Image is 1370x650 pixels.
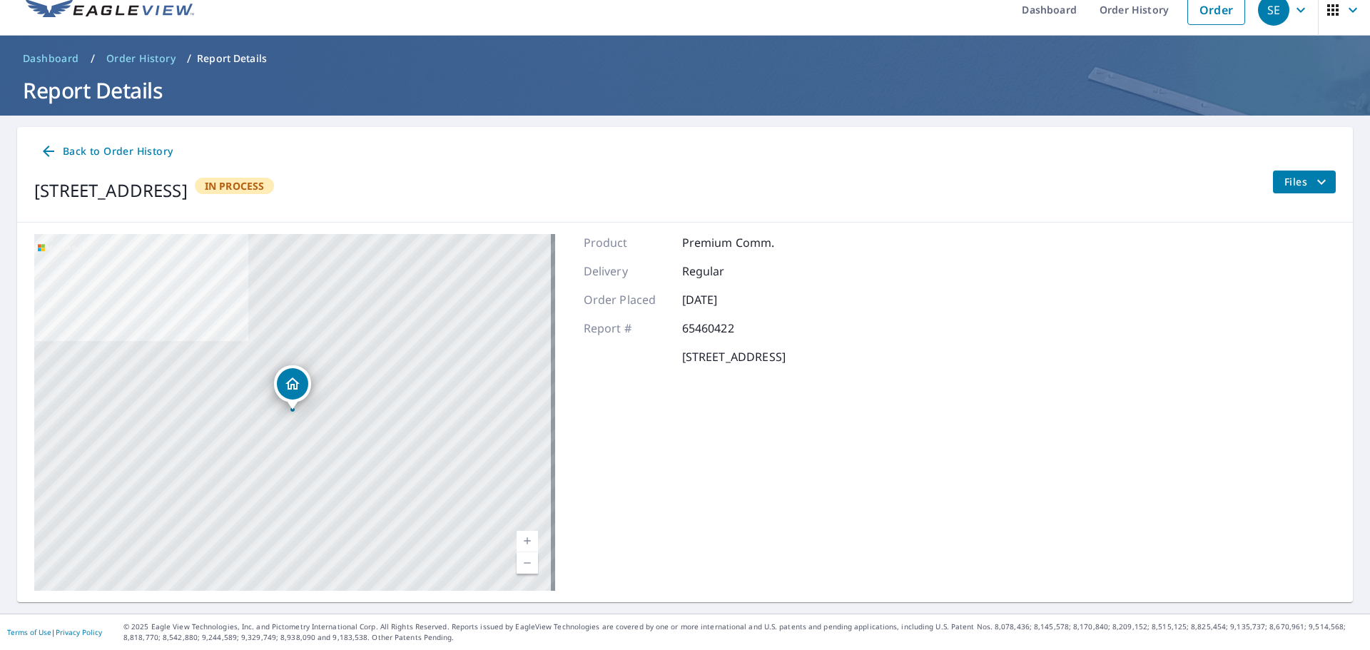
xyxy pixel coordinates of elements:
span: Files [1284,173,1330,191]
a: Order History [101,47,181,70]
span: Dashboard [23,51,79,66]
p: [STREET_ADDRESS] [682,348,786,365]
p: Regular [682,263,768,280]
p: Delivery [584,263,669,280]
p: Report # [584,320,669,337]
a: Current Level 17, Zoom In [517,531,538,552]
span: In Process [196,179,273,193]
p: Report Details [197,51,267,66]
a: Dashboard [17,47,85,70]
li: / [91,50,95,67]
p: | [7,628,102,636]
span: Order History [106,51,176,66]
a: Terms of Use [7,627,51,637]
div: [STREET_ADDRESS] [34,178,188,203]
span: Back to Order History [40,143,173,161]
button: filesDropdownBtn-65460422 [1272,171,1336,193]
nav: breadcrumb [17,47,1353,70]
p: Premium Comm. [682,234,775,251]
a: Privacy Policy [56,627,102,637]
p: © 2025 Eagle View Technologies, Inc. and Pictometry International Corp. All Rights Reserved. Repo... [123,621,1363,643]
a: Back to Order History [34,138,178,165]
p: 65460422 [682,320,768,337]
li: / [187,50,191,67]
p: Order Placed [584,291,669,308]
a: Current Level 17, Zoom Out [517,552,538,574]
h1: Report Details [17,76,1353,105]
p: [DATE] [682,291,768,308]
p: Product [584,234,669,251]
div: Dropped pin, building 1, Residential property, 1616 W Mequon Rd Mequon, WI 53092 [274,365,311,410]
